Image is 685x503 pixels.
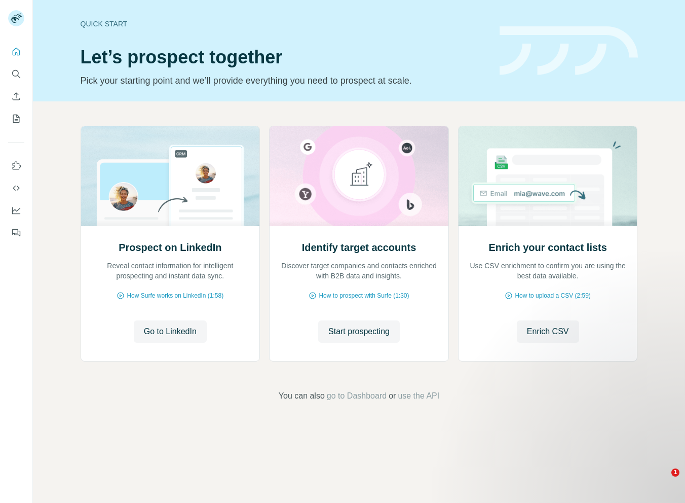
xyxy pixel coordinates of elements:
[327,390,387,402] button: go to Dashboard
[8,110,24,128] button: My lists
[269,126,449,226] img: Identify target accounts
[91,261,250,281] p: Reveal contact information for intelligent prospecting and instant data sync.
[500,26,638,76] img: banner
[81,126,260,226] img: Prospect on LinkedIn
[389,390,396,402] span: or
[134,320,207,343] button: Go to LinkedIn
[8,224,24,242] button: Feedback
[488,240,606,255] h2: Enrich your contact lists
[398,390,439,402] button: use the API
[328,326,390,338] span: Start prospecting
[81,19,487,29] div: Quick start
[8,43,24,61] button: Quick start
[81,47,487,67] h1: Let’s prospect together
[8,201,24,220] button: Dashboard
[8,179,24,197] button: Use Surfe API
[319,291,409,300] span: How to prospect with Surfe (1:30)
[671,469,679,477] span: 1
[119,240,221,255] h2: Prospect on LinkedIn
[651,469,675,493] iframe: Intercom live chat
[127,291,223,300] span: How Surfe works on LinkedIn (1:58)
[8,87,24,105] button: Enrich CSV
[280,261,438,281] p: Discover target companies and contacts enriched with B2B data and insights.
[515,291,590,300] span: How to upload a CSV (2:59)
[318,320,400,343] button: Start prospecting
[8,157,24,175] button: Use Surfe on LinkedIn
[458,126,638,226] img: Enrich your contact lists
[8,65,24,83] button: Search
[517,320,579,343] button: Enrich CSV
[302,240,416,255] h2: Identify target accounts
[81,74,487,88] p: Pick your starting point and we’ll provide everything you need to prospect at scale.
[527,326,569,338] span: Enrich CSV
[144,326,197,338] span: Go to LinkedIn
[469,261,627,281] p: Use CSV enrichment to confirm you are using the best data available.
[279,390,325,402] span: You can also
